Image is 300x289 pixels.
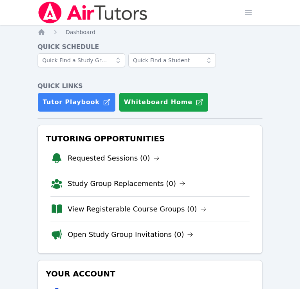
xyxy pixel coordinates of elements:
[38,92,116,112] a: Tutor Playbook
[68,178,185,189] a: Study Group Replacements (0)
[44,132,256,146] h3: Tutoring Opportunities
[66,29,95,35] span: Dashboard
[38,42,262,52] h4: Quick Schedule
[38,81,262,91] h4: Quick Links
[119,92,208,112] button: Whiteboard Home
[68,204,207,215] a: View Registerable Course Groups (0)
[38,28,262,36] nav: Breadcrumb
[68,229,194,240] a: Open Study Group Invitations (0)
[66,28,95,36] a: Dashboard
[38,53,125,67] input: Quick Find a Study Group
[44,267,256,281] h3: Your Account
[38,2,148,23] img: Air Tutors
[128,53,216,67] input: Quick Find a Student
[68,153,160,164] a: Requested Sessions (0)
